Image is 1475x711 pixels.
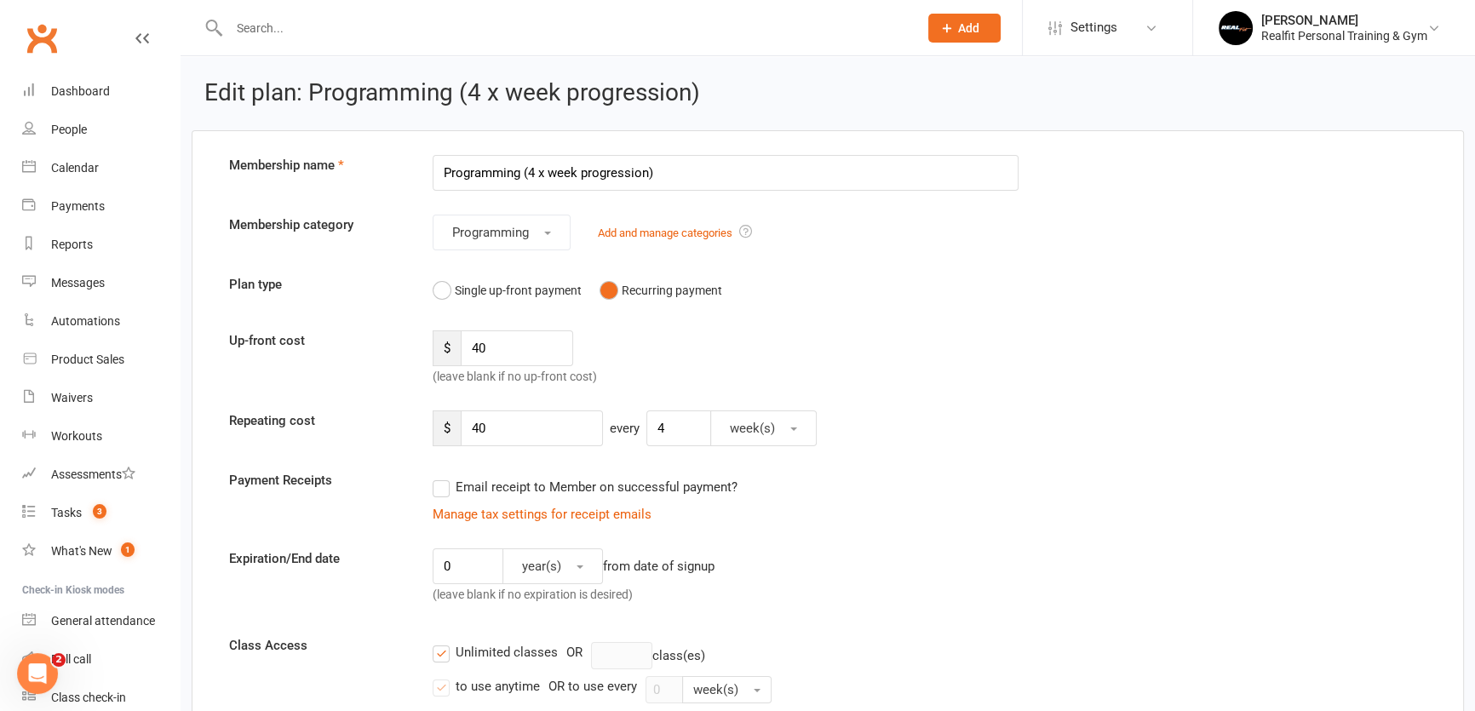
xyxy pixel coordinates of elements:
[433,155,1019,191] input: Enter membership name
[204,80,1451,106] h2: Edit plan: Programming (4 x week progression)
[548,676,637,697] div: OR to use every
[433,588,633,601] span: (leave blank if no expiration is desired)
[456,676,540,694] div: to use anytime
[52,653,66,667] span: 2
[216,548,420,569] label: Expiration/End date
[456,642,558,660] div: Unlimited classes
[17,653,58,694] iframe: Intercom live chat
[22,494,180,532] a: Tasks 3
[433,330,461,366] span: $
[433,410,461,446] span: $
[51,353,124,366] div: Product Sales
[51,467,135,481] div: Assessments
[22,379,180,417] a: Waivers
[51,691,126,704] div: Class check-in
[22,417,180,456] a: Workouts
[22,72,180,111] a: Dashboard
[433,215,571,250] button: Programming
[1219,11,1253,45] img: thumb_image1693388435.png
[51,276,105,290] div: Messages
[51,84,110,98] div: Dashboard
[216,470,420,490] label: Payment Receipts
[22,264,180,302] a: Messages
[216,215,420,235] label: Membership category
[51,199,105,213] div: Payments
[216,274,420,295] label: Plan type
[224,16,906,40] input: Search...
[51,614,155,628] div: General attendance
[603,410,646,446] div: every
[1261,13,1427,28] div: [PERSON_NAME]
[603,556,715,576] div: from date of signup
[928,14,1001,43] button: Add
[121,542,135,557] span: 1
[20,17,63,60] a: Clubworx
[22,341,180,379] a: Product Sales
[51,123,87,136] div: People
[216,155,420,175] label: Membership name
[22,532,180,571] a: What's New1
[591,642,705,669] div: class(es)
[22,602,180,640] a: General attendance kiosk mode
[433,477,737,497] label: Email receipt to Member on successful payment?
[502,548,603,584] button: year(s)
[51,391,93,404] div: Waivers
[216,635,420,656] label: Class Access
[51,506,82,519] div: Tasks
[1070,9,1117,47] span: Settings
[682,676,772,703] button: week(s)
[22,111,180,149] a: People
[22,640,180,679] a: Roll call
[22,149,180,187] a: Calendar
[693,682,738,697] span: week(s)
[22,456,180,494] a: Assessments
[51,544,112,558] div: What's New
[433,370,597,383] span: (leave blank if no up-front cost)
[433,507,651,522] a: Manage tax settings for receipt emails
[22,302,180,341] a: Automations
[433,274,582,307] button: Single up-front payment
[598,226,732,239] a: Add and manage categories
[452,225,529,240] span: Programming
[22,226,180,264] a: Reports
[51,652,91,666] div: Roll call
[216,330,420,351] label: Up-front cost
[216,410,420,431] label: Repeating cost
[51,314,120,328] div: Automations
[522,559,561,574] span: year(s)
[1261,28,1427,43] div: Realfit Personal Training & Gym
[566,642,583,662] div: OR
[51,161,99,175] div: Calendar
[51,429,102,443] div: Workouts
[710,410,817,446] button: week(s)
[22,187,180,226] a: Payments
[600,274,722,307] button: Recurring payment
[51,238,93,251] div: Reports
[93,504,106,519] span: 3
[730,421,775,436] span: week(s)
[958,21,979,35] span: Add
